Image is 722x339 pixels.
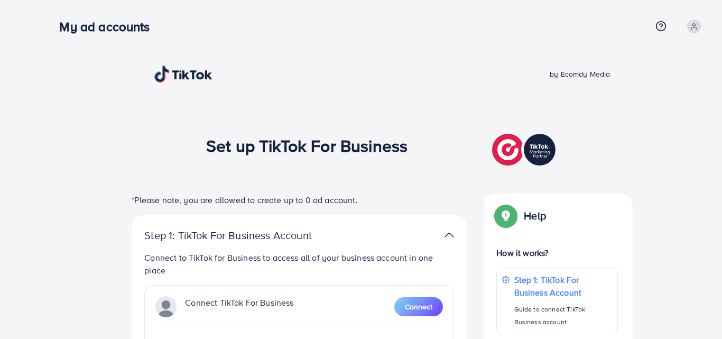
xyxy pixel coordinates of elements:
span: by Ecomdy Media [550,69,610,79]
h3: My ad accounts [59,19,158,34]
p: Guide to connect TikTok Business account [514,303,612,328]
p: Step 1: TikTok For Business Account [514,273,612,299]
img: TikTok [154,66,212,83]
p: How it works? [496,246,618,259]
img: Popup guide [496,206,515,225]
img: TikTok partner [492,131,558,168]
h1: Set up TikTok For Business [206,135,408,155]
img: TikTok partner [445,227,454,243]
p: Help [524,209,546,222]
p: Step 1: TikTok For Business Account [144,229,345,242]
p: *Please note, you are allowed to create up to 0 ad account. [132,194,467,206]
